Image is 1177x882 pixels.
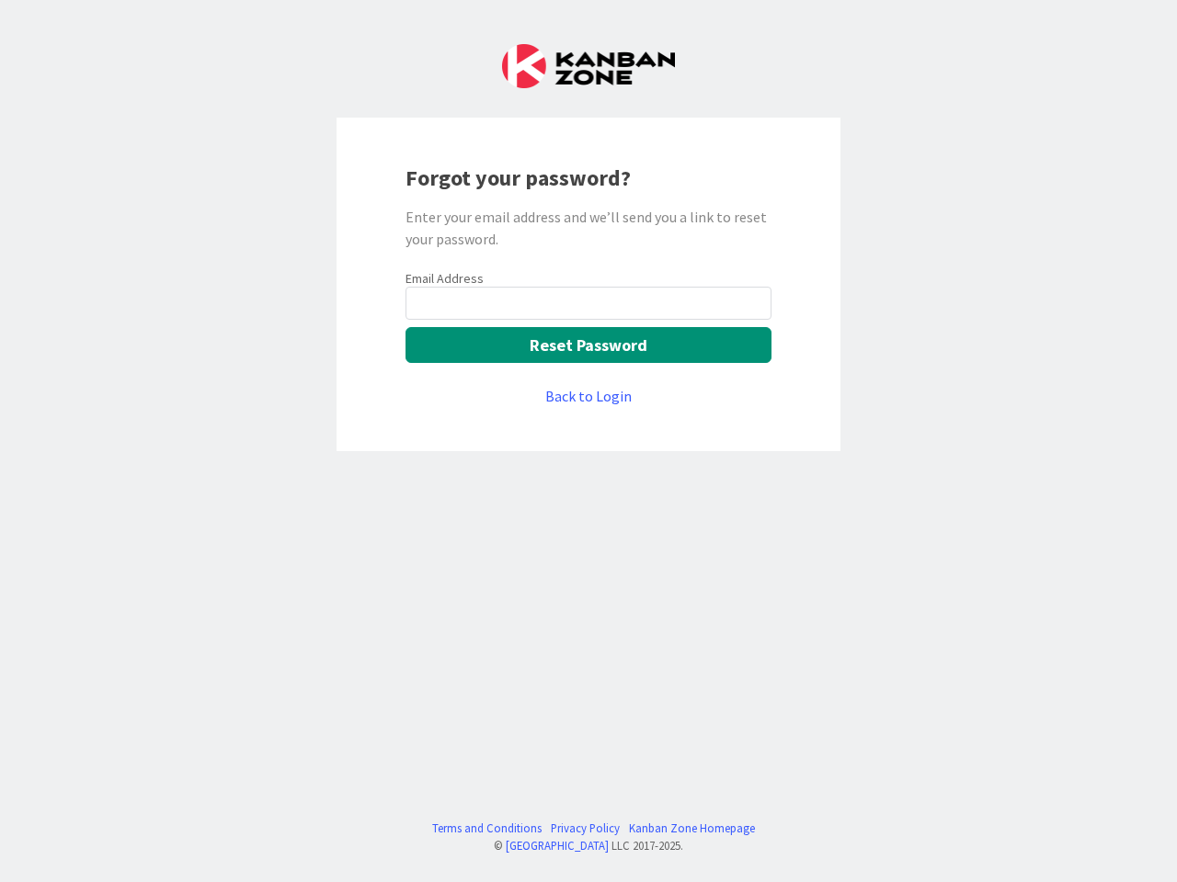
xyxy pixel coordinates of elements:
[406,164,631,192] b: Forgot your password?
[551,820,620,837] a: Privacy Policy
[406,327,771,363] button: Reset Password
[506,838,609,853] a: [GEOGRAPHIC_DATA]
[406,206,771,250] div: Enter your email address and we’ll send you a link to reset your password.
[423,837,755,854] div: © LLC 2017- 2025 .
[502,44,675,88] img: Kanban Zone
[406,270,484,287] label: Email Address
[432,820,542,837] a: Terms and Conditions
[629,820,755,837] a: Kanban Zone Homepage
[545,385,632,407] a: Back to Login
